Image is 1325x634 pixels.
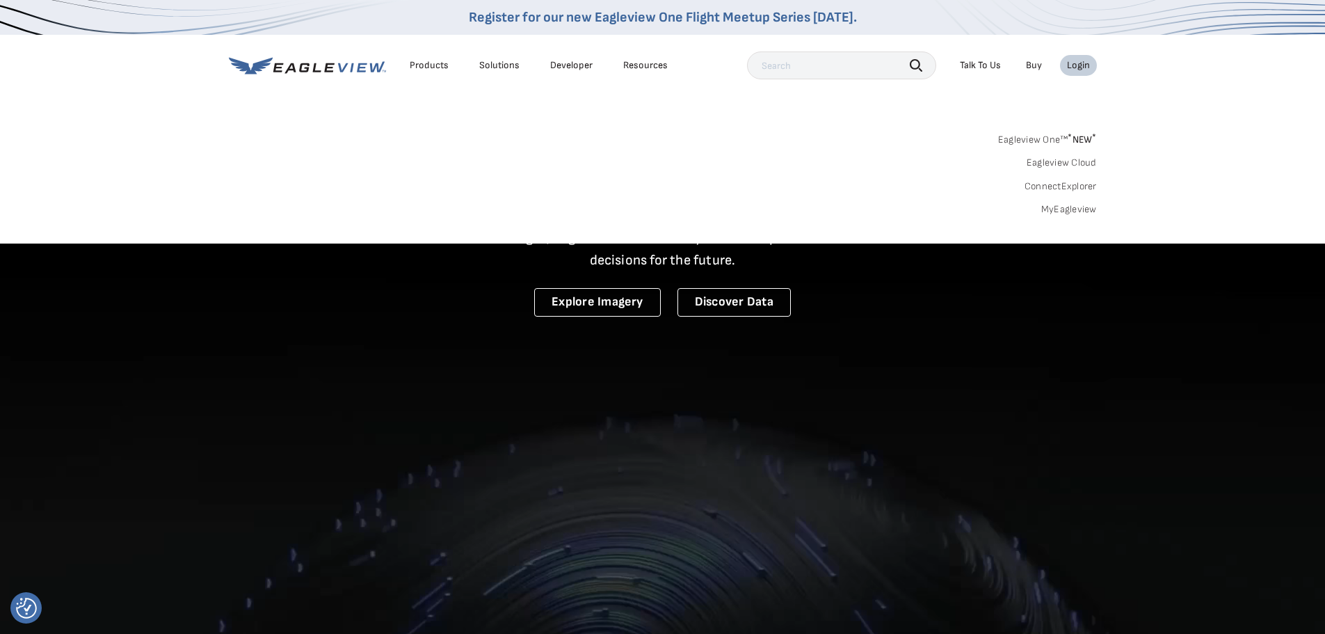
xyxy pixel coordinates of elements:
div: Solutions [479,59,520,72]
button: Consent Preferences [16,598,37,619]
a: Explore Imagery [534,288,661,317]
div: Login [1067,59,1090,72]
a: Eagleview Cloud [1027,157,1097,169]
a: Developer [550,59,593,72]
span: NEW [1068,134,1096,145]
a: Discover Data [677,288,791,317]
input: Search [747,51,936,79]
div: Talk To Us [960,59,1001,72]
a: Register for our new Eagleview One Flight Meetup Series [DATE]. [469,9,857,26]
img: Revisit consent button [16,598,37,619]
a: ConnectExplorer [1025,180,1097,193]
a: Eagleview One™*NEW* [998,129,1097,145]
div: Resources [623,59,668,72]
div: Products [410,59,449,72]
a: Buy [1026,59,1042,72]
a: MyEagleview [1041,203,1097,216]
